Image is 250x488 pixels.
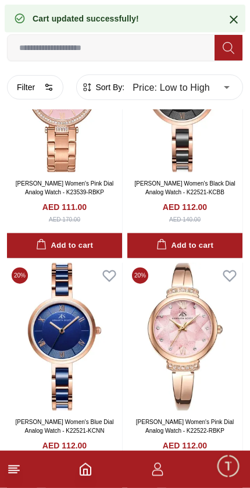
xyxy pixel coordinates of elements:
[16,180,113,195] a: [PERSON_NAME] Women's Pink Dial Analog Watch - K23539-RBKP
[49,215,80,224] div: AED 170.00
[127,233,242,258] button: Add to cart
[42,201,87,213] h4: AED 111.00
[216,454,241,479] div: Chat Widget
[132,268,148,284] span: 20 %
[93,81,124,93] span: Sort By:
[33,13,139,24] div: Cart updated successfully!
[12,268,28,284] span: 20 %
[7,233,122,258] button: Add to cart
[169,215,201,224] div: AED 140.00
[163,440,207,451] h4: AED 112.00
[136,419,234,434] a: [PERSON_NAME] Women's Pink Dial Analog Watch - K22522-RBKP
[127,263,242,411] img: Kenneth Scott Women's Pink Dial Analog Watch - K22522-RBKP
[134,180,235,195] a: [PERSON_NAME] Women's Black Dial Analog Watch - K22521-KCBB
[16,419,114,434] a: [PERSON_NAME] Women's Blue Dial Analog Watch - K22521-KCNN
[42,440,87,451] h4: AED 112.00
[36,239,93,252] div: Add to cart
[124,71,238,104] div: Price: Low to High
[163,201,207,213] h4: AED 112.00
[78,462,92,476] a: Home
[7,263,122,411] img: Kenneth Scott Women's Blue Dial Analog Watch - K22521-KCNN
[7,75,63,99] button: Filter
[81,81,124,93] button: Sort By:
[156,239,213,252] div: Add to cart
